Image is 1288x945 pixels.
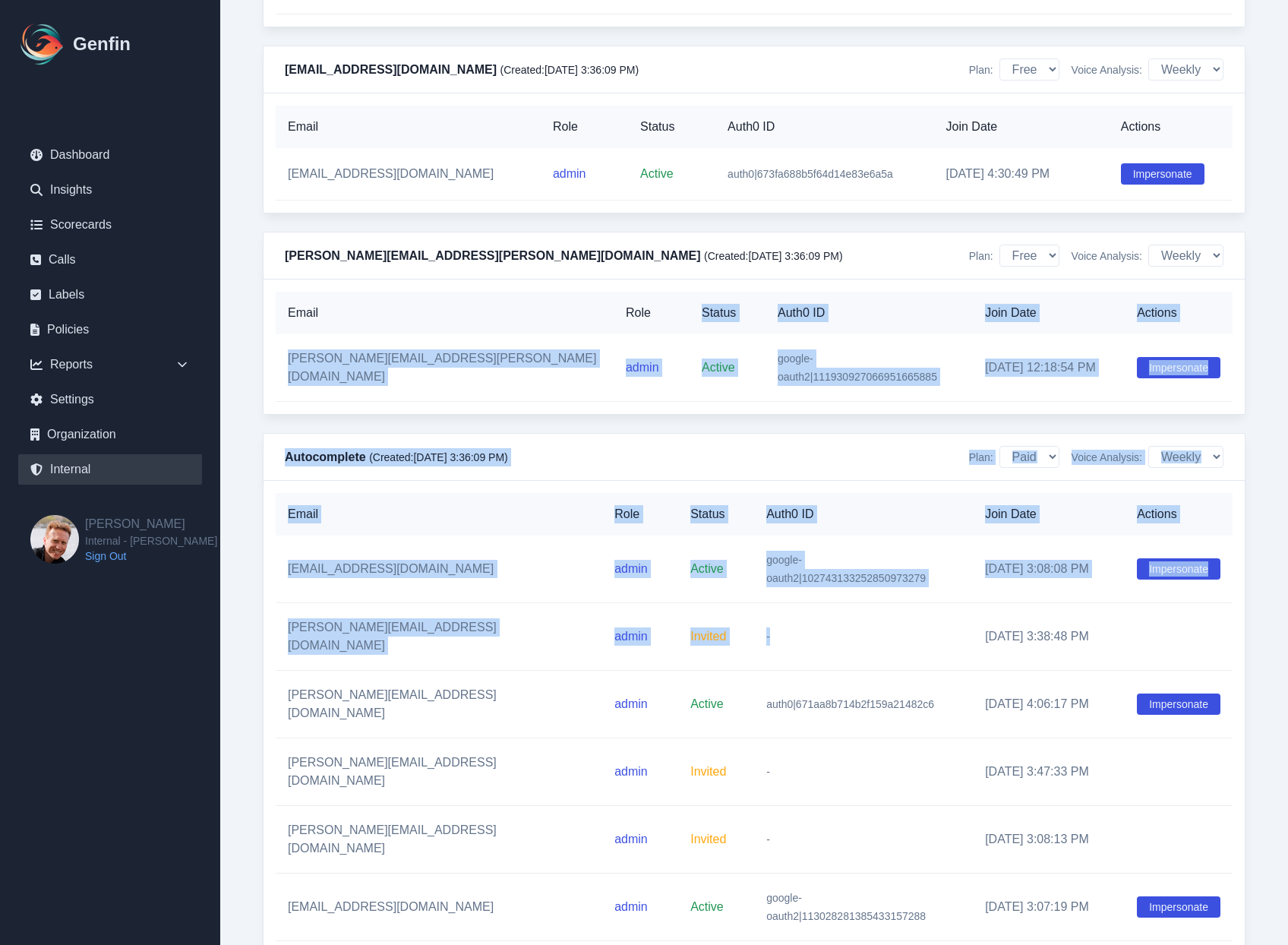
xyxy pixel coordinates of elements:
[640,167,674,180] span: Active
[276,536,602,603] td: [EMAIL_ADDRESS][DOMAIN_NAME]
[934,148,1109,201] td: [DATE] 4:30:49 PM
[18,245,202,275] a: Calls
[973,536,1125,603] td: [DATE] 3:08:08 PM
[85,548,217,564] a: Sign Out
[276,334,614,402] td: [PERSON_NAME][EMAIL_ADDRESS][PERSON_NAME][DOMAIN_NAME]
[18,280,202,310] a: Labels
[614,833,648,845] span: admin
[766,554,926,584] span: google-oauth2|102743133252850973279
[614,292,690,334] th: Role
[690,697,724,710] span: Active
[369,451,508,463] span: (Created: [DATE] 3:36:09 PM )
[614,630,648,643] span: admin
[276,292,614,334] th: Email
[690,562,724,575] span: Active
[766,631,770,643] span: -
[1137,694,1220,715] button: Impersonate
[276,148,541,201] td: [EMAIL_ADDRESS][DOMAIN_NAME]
[18,175,202,205] a: Insights
[973,738,1125,806] td: [DATE] 3:47:33 PM
[614,765,648,778] span: admin
[728,168,893,180] span: auth0|673fa688b5f64d14e83e6a5a
[1072,450,1142,465] span: Voice Analysis:
[276,874,602,941] td: [EMAIL_ADDRESS][DOMAIN_NAME]
[973,334,1125,402] td: [DATE] 12:18:54 PM
[541,106,628,148] th: Role
[626,361,659,374] span: admin
[614,562,648,575] span: admin
[778,352,937,383] span: google-oauth2|111930927066951665885
[766,766,770,778] span: -
[690,900,724,913] span: Active
[285,448,508,466] h4: Autocomplete
[690,630,726,643] span: Invited
[766,698,934,710] span: auth0|671aa8b714b2f159a21482c6
[969,62,993,77] span: Plan:
[18,419,202,450] a: Organization
[614,900,648,913] span: admin
[628,106,715,148] th: Status
[1137,357,1220,378] button: Impersonate
[553,167,586,180] span: admin
[678,493,754,536] th: Status
[973,671,1125,738] td: [DATE] 4:06:17 PM
[973,292,1125,334] th: Join Date
[18,210,202,240] a: Scorecards
[614,697,648,710] span: admin
[766,292,973,334] th: Auth0 ID
[30,515,79,564] img: Brian Dunagan
[276,671,602,738] td: [PERSON_NAME][EMAIL_ADDRESS][DOMAIN_NAME]
[276,106,541,148] th: Email
[690,292,766,334] th: Status
[973,806,1125,874] td: [DATE] 3:08:13 PM
[754,493,973,536] th: Auth0 ID
[276,603,602,671] td: [PERSON_NAME][EMAIL_ADDRESS][DOMAIN_NAME]
[500,64,639,76] span: (Created: [DATE] 3:36:09 PM )
[766,892,926,922] span: google-oauth2|113028281385433157288
[18,20,67,68] img: Logo
[285,247,843,265] h4: [PERSON_NAME][EMAIL_ADDRESS][PERSON_NAME][DOMAIN_NAME]
[276,493,602,536] th: Email
[1137,896,1220,918] button: Impersonate
[18,454,202,485] a: Internal
[1137,558,1220,580] button: Impersonate
[1125,493,1233,536] th: Actions
[1125,292,1233,334] th: Actions
[934,106,1109,148] th: Join Date
[969,248,993,264] span: Plan:
[1121,163,1204,185] button: Impersonate
[18,314,202,345] a: Policies
[702,361,735,374] span: Active
[18,384,202,415] a: Settings
[704,250,843,262] span: (Created: [DATE] 3:36:09 PM )
[18,349,202,380] div: Reports
[285,61,639,79] h4: [EMAIL_ADDRESS][DOMAIN_NAME]
[1109,106,1233,148] th: Actions
[969,450,993,465] span: Plan:
[73,32,131,56] h1: Genfin
[690,833,726,845] span: Invited
[602,493,678,536] th: Role
[1072,248,1142,264] span: Voice Analysis:
[276,806,602,874] td: [PERSON_NAME][EMAIL_ADDRESS][DOMAIN_NAME]
[973,603,1125,671] td: [DATE] 3:38:48 PM
[276,738,602,806] td: [PERSON_NAME][EMAIL_ADDRESS][DOMAIN_NAME]
[973,493,1125,536] th: Join Date
[690,765,726,778] span: Invited
[1072,62,1142,77] span: Voice Analysis:
[18,140,202,170] a: Dashboard
[766,833,770,845] span: -
[715,106,933,148] th: Auth0 ID
[85,515,217,533] h2: [PERSON_NAME]
[973,874,1125,941] td: [DATE] 3:07:19 PM
[85,533,217,548] span: Internal - [PERSON_NAME]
